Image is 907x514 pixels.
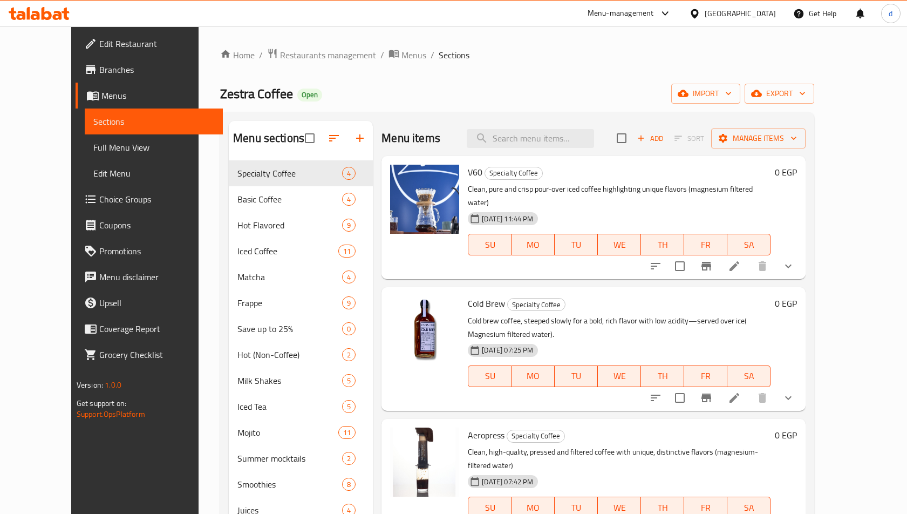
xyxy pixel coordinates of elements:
[343,350,355,360] span: 2
[237,193,342,206] div: Basic Coffee
[237,245,338,258] span: Iced Coffee
[431,49,434,62] li: /
[237,426,338,439] span: Mojito
[555,366,598,387] button: TU
[237,348,342,361] span: Hot (Non-Coffee)
[99,348,214,361] span: Grocery Checklist
[728,260,741,273] a: Edit menu item
[93,141,214,154] span: Full Menu View
[229,160,373,186] div: Specialty Coffee4
[76,342,223,368] a: Grocery Checklist
[602,368,637,384] span: WE
[775,385,801,411] button: show more
[220,82,293,106] span: Zestra Coffee
[321,125,347,151] span: Sort sections
[259,49,263,62] li: /
[671,84,740,104] button: import
[753,87,806,100] span: export
[507,298,565,311] div: Specialty Coffee
[641,234,684,255] button: TH
[688,368,723,384] span: FR
[93,115,214,128] span: Sections
[343,324,355,334] span: 0
[220,49,255,62] a: Home
[342,296,356,309] div: items
[101,89,214,102] span: Menus
[643,385,669,411] button: sort-choices
[229,420,373,445] div: Mojito11
[229,186,373,212] div: Basic Coffee4
[390,165,459,234] img: V60
[343,272,355,282] span: 4
[643,253,669,279] button: sort-choices
[727,366,770,387] button: SA
[237,322,342,335] span: Save up to 25%
[775,296,797,311] h6: 0 EGP
[343,454,355,464] span: 2
[343,168,355,179] span: 4
[680,87,732,100] span: import
[297,89,322,102] div: Open
[237,478,342,491] span: Smoothies
[77,407,145,421] a: Support.OpsPlatform
[76,238,223,264] a: Promotions
[343,298,355,308] span: 9
[342,348,356,361] div: items
[342,452,356,465] div: items
[390,296,459,365] img: Cold Brew
[390,428,459,497] img: Aeropress
[77,396,126,410] span: Get support on:
[347,125,373,151] button: Add section
[342,270,356,283] div: items
[468,445,770,472] p: Clean, high-quality, pressed and filtered coffee with unique, distinctive flavors (magnesium-filt...
[645,237,680,253] span: TH
[749,385,775,411] button: delete
[237,167,342,180] div: Specialty Coffee
[229,368,373,394] div: Milk Shakes5
[99,37,214,50] span: Edit Restaurant
[512,234,555,255] button: MO
[473,237,507,253] span: SU
[339,246,355,256] span: 11
[99,245,214,258] span: Promotions
[749,253,775,279] button: delete
[507,430,564,442] span: Specialty Coffee
[237,296,342,309] div: Frappe
[468,182,770,209] p: Clean, pure and crisp pour-over iced coffee highlighting unique flavors (magnesium filtered water)
[667,130,711,147] span: Select section first
[76,57,223,83] a: Branches
[99,296,214,309] span: Upsell
[99,63,214,76] span: Branches
[93,167,214,180] span: Edit Menu
[342,374,356,387] div: items
[478,214,537,224] span: [DATE] 11:44 PM
[237,270,342,283] div: Matcha
[508,299,565,311] span: Specialty Coffee
[693,385,719,411] button: Branch-specific-item
[229,264,373,290] div: Matcha4
[641,366,684,387] button: TH
[467,129,594,148] input: search
[297,90,322,99] span: Open
[229,238,373,264] div: Iced Coffee11
[229,212,373,238] div: Hot Flavored9
[684,234,727,255] button: FR
[99,270,214,283] span: Menu disclaimer
[76,290,223,316] a: Upsell
[76,186,223,212] a: Choice Groups
[775,428,797,443] h6: 0 EGP
[588,7,654,20] div: Menu-management
[85,134,223,160] a: Full Menu View
[77,378,103,392] span: Version:
[645,368,680,384] span: TH
[229,342,373,368] div: Hot (Non-Coffee)2
[229,316,373,342] div: Save up to 25%0
[485,167,542,179] span: Specialty Coffee
[727,234,770,255] button: SA
[559,368,594,384] span: TU
[267,48,376,62] a: Restaurants management
[342,167,356,180] div: items
[237,219,342,232] span: Hot Flavored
